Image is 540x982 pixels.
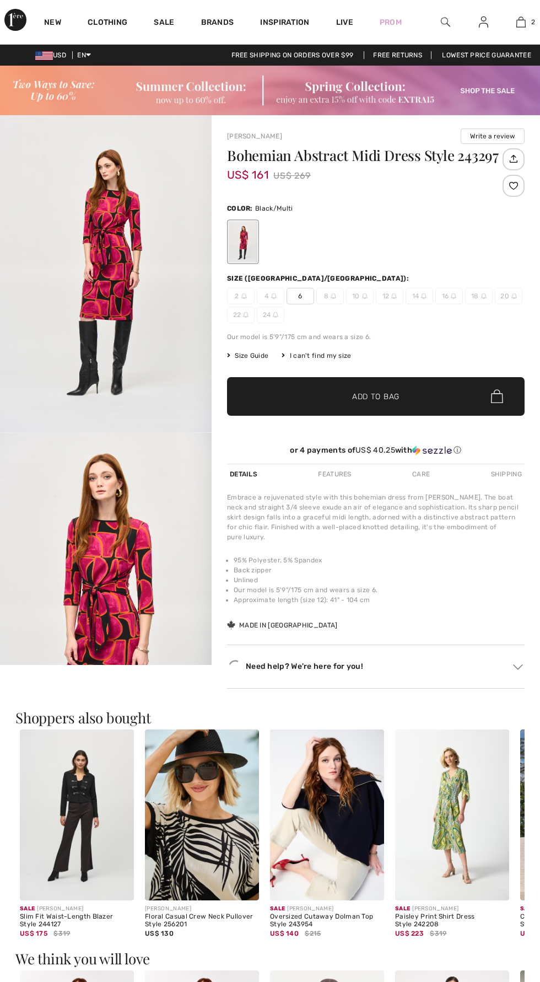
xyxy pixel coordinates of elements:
img: Slim Fit Waist-Length Blazer Style 244127 [20,729,134,901]
span: Color: [227,205,253,212]
span: US$ 223 [395,926,424,937]
span: Sale [520,901,535,912]
div: Embrace a rejuvenated style with this bohemian dress from [PERSON_NAME]. The boat neck and straig... [227,492,525,542]
span: 4 [257,288,284,304]
span: 12 [376,288,403,304]
li: 95% Polyester, 5% Spandex [234,555,525,565]
a: Lowest Price Guarantee [433,51,540,59]
img: ring-m.svg [421,293,426,299]
span: Size Guide [227,351,268,361]
img: Oversized Cutaway Dolman Top Style 243954 [270,729,384,901]
span: 16 [435,288,463,304]
span: 6 [287,288,314,304]
div: Shipping [488,464,525,484]
span: 2 [227,288,255,304]
div: Paisley Print Shirt Dress Style 242208 [395,913,509,929]
li: Back zipper [234,565,525,575]
li: Approximate length (size 12): 41" - 104 cm [234,595,525,605]
img: Paisley Print Shirt Dress Style 242208 [395,729,509,901]
img: ring-m.svg [362,293,368,299]
div: Features [315,464,354,484]
span: $319 [430,929,446,938]
img: Sezzle [412,446,452,455]
span: US$ 161 [227,157,269,181]
div: [PERSON_NAME] [395,905,509,913]
span: EN [77,51,91,59]
img: Floral Casual Crew Neck Pullover Style 256201 [145,729,259,901]
img: ring-m.svg [241,293,247,299]
span: US$ 175 [20,926,47,937]
div: Details [227,464,260,484]
img: 1ère Avenue [4,9,26,31]
button: Write a review [461,128,525,144]
span: 24 [257,307,284,323]
img: My Info [479,15,488,29]
img: ring-m.svg [273,312,278,318]
img: Bag.svg [491,389,503,404]
a: Brands [201,18,234,29]
div: or 4 payments ofUS$ 40.25withSezzle Click to learn more about Sezzle [227,446,525,459]
div: Size ([GEOGRAPHIC_DATA]/[GEOGRAPHIC_DATA]): [227,273,411,283]
div: Care [409,464,433,484]
img: ring-m.svg [331,293,336,299]
div: Our model is 5'9"/175 cm and wears a size 6. [227,332,525,342]
span: 8 [316,288,344,304]
span: US$ 40.25 [355,446,395,455]
li: Our model is 5'9"/175 cm and wears a size 6. [234,585,525,595]
span: US$ 140 [270,926,299,937]
img: ring-m.svg [481,293,487,299]
img: ring-m.svg [243,312,249,318]
a: Prom [380,17,402,28]
li: Unlined [234,575,525,585]
a: 2 [503,15,539,29]
span: 18 [465,288,493,304]
div: I can't find my size [282,351,351,361]
span: US$ 269 [273,168,311,184]
span: Sale [270,901,285,912]
div: [PERSON_NAME] [270,905,384,913]
a: Live [336,17,353,28]
div: Slim Fit Waist-Length Blazer Style 244127 [20,913,134,929]
img: ring-m.svg [271,293,277,299]
h3: Shoppers also bought [15,711,525,725]
img: My Bag [516,15,526,29]
div: [PERSON_NAME] [20,905,134,913]
span: Sale [20,901,35,912]
span: US$ 130 [145,930,174,937]
img: ring-m.svg [391,293,397,299]
span: USD [35,51,71,59]
span: 20 [495,288,522,304]
span: Black/Multi [255,205,293,212]
img: Arrow2.svg [513,664,523,670]
div: Floral Casual Crew Neck Pullover Style 256201 [145,913,259,929]
span: $319 [53,929,70,938]
span: 22 [227,307,255,323]
span: Sale [395,901,410,912]
div: or 4 payments of with [227,446,525,455]
img: US Dollar [35,51,53,60]
div: [PERSON_NAME] [145,905,259,913]
span: Add to Bag [352,390,399,402]
a: New [44,18,61,29]
a: Free shipping on orders over $99 [223,51,363,59]
span: 10 [346,288,374,304]
a: Clothing [88,18,127,29]
span: $215 [305,929,321,938]
button: Add to Bag [227,377,525,416]
h1: Bohemian Abstract Midi Dress Style 243297 [227,148,500,163]
img: search the website [441,15,450,29]
div: Black/Multi [229,221,257,262]
a: Sale [154,18,174,29]
img: ring-m.svg [451,293,456,299]
div: Made in [GEOGRAPHIC_DATA] [227,620,338,630]
span: 14 [406,288,433,304]
span: 2 [531,17,535,27]
a: [PERSON_NAME] [227,132,282,140]
img: ring-m.svg [511,293,517,299]
h3: We think you will love [15,952,525,966]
